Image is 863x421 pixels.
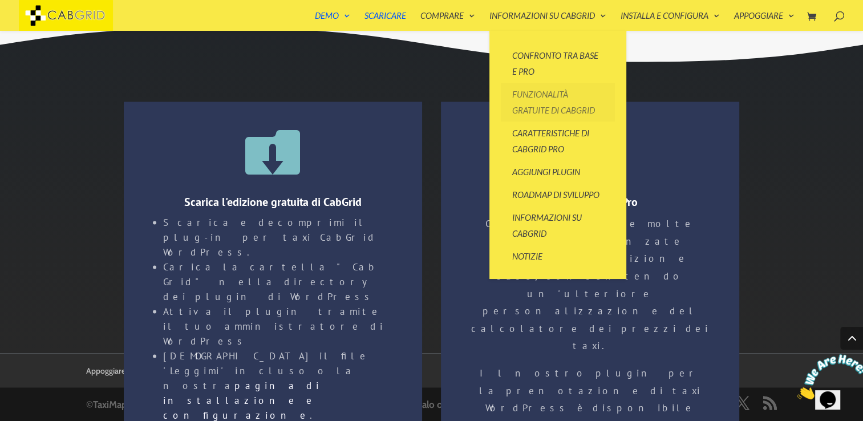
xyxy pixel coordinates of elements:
[501,44,615,83] a: Confronto tra base e pro
[315,11,350,31] a: Demo
[501,183,615,206] a: Roadmap di sviluppo
[163,379,321,421] a: pagina di installazione e configurazione
[364,11,406,31] a: Scaricare
[93,398,127,410] a: TaxiMap
[471,214,710,364] p: CabGrid Pro offre molte funzioni avanzate rispetto all'edizione base, consentendo un'ulteriore pe...
[19,8,113,20] a: CabGrid Taxi Plugin
[245,123,300,177] span: 
[501,245,615,268] a: Notizie
[501,160,615,183] a: Aggiungi plugin
[501,83,615,122] a: Funzionalità gratuite di CabGrid
[184,194,362,209] span: Scarica l'edizione gratuita di CabGrid
[792,350,863,404] iframe: chat widget
[420,11,475,31] a: Comprare
[86,365,125,375] a: Appoggiare
[86,396,453,418] p: © 2020 | |
[163,303,392,348] li: Attiva il plugin tramite il tuo amministratore di WordPress
[501,122,615,160] a: Caratteristiche di CabGrid Pro
[163,259,392,303] li: Carica la cartella "Cab Grid" nella directory dei plugin di WordPress
[5,5,75,50] img: Chat che attira l'attenzione
[621,11,720,31] a: Installa e configura
[734,11,795,31] a: Appoggiare
[489,11,606,31] a: Informazioni su CabGrid
[163,214,392,259] li: Scarica e decomprimi il plug-in per taxi CabGrid WordPress.
[501,206,615,245] a: Informazioni su CabGrid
